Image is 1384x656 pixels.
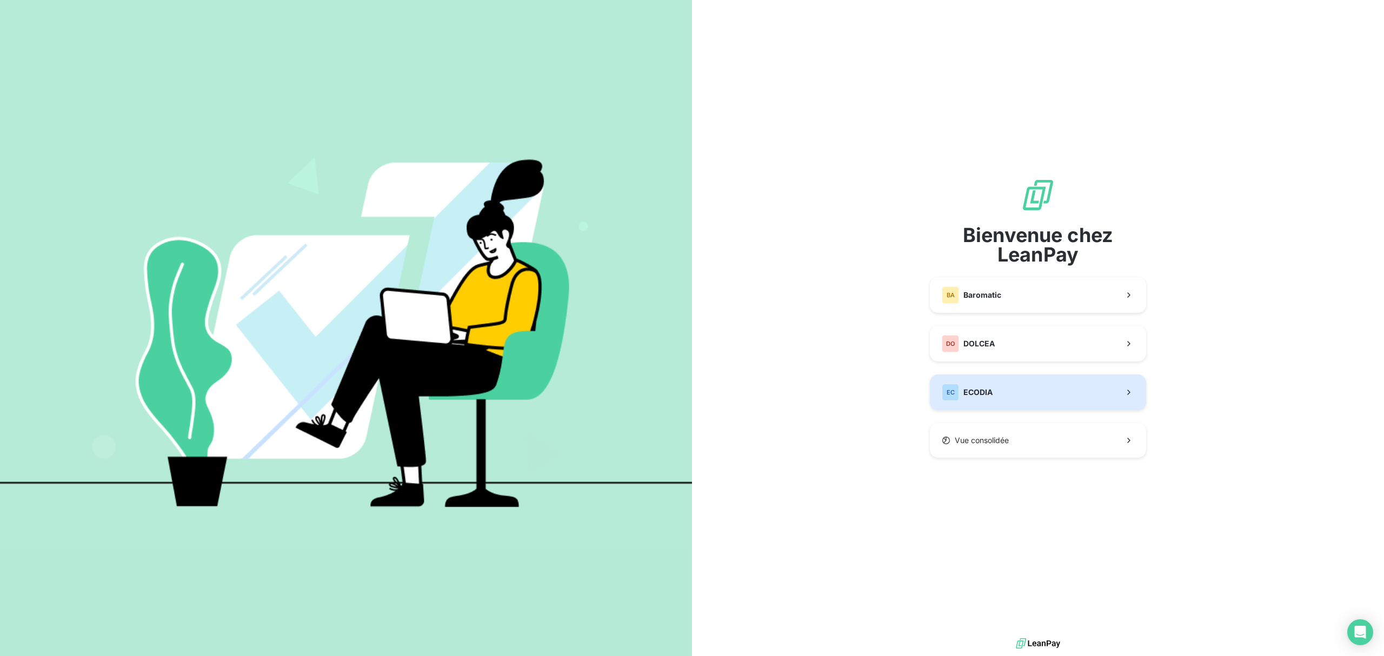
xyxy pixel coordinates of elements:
span: Baromatic [963,290,1001,300]
img: logo [1016,635,1060,652]
button: ECECODIA [930,374,1146,410]
span: DOLCEA [963,338,995,349]
span: ECODIA [963,387,993,398]
div: Open Intercom Messenger [1347,619,1373,645]
div: BA [942,286,959,304]
button: DODOLCEA [930,326,1146,362]
div: DO [942,335,959,352]
button: BABaromatic [930,277,1146,313]
span: Bienvenue chez LeanPay [930,225,1146,264]
img: logo sigle [1021,178,1055,212]
button: Vue consolidée [930,423,1146,458]
span: Vue consolidée [955,435,1009,446]
div: EC [942,384,959,401]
